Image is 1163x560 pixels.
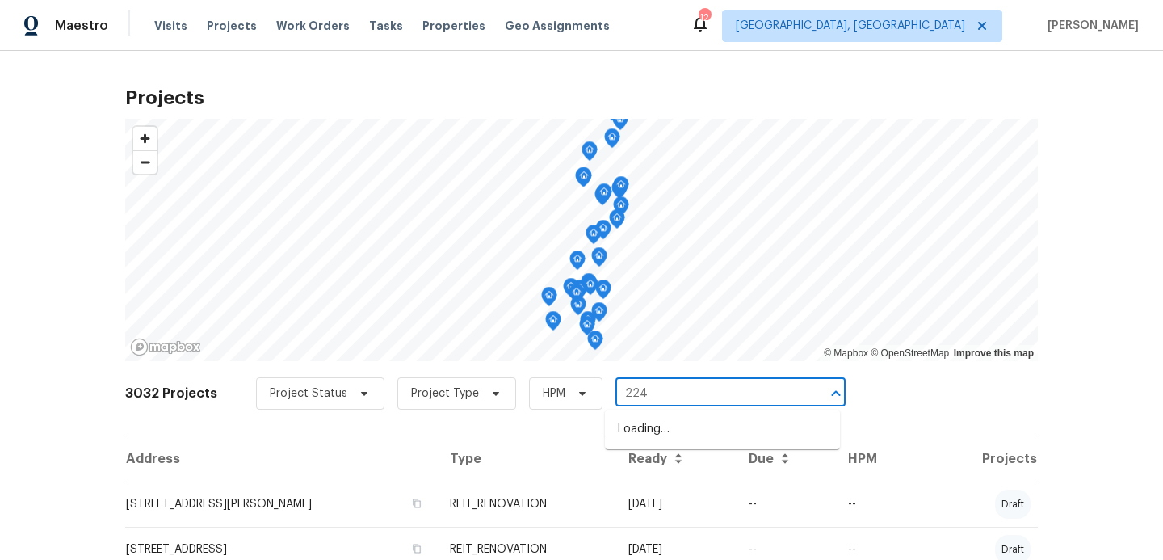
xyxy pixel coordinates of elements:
div: Map marker [563,278,579,303]
span: Zoom out [133,151,157,174]
div: Map marker [569,251,586,276]
div: draft [995,490,1031,519]
span: Maestro [55,18,108,34]
div: Map marker [595,220,611,245]
div: Map marker [591,247,607,272]
div: Map marker [581,141,598,166]
div: Map marker [580,311,596,336]
a: OpenStreetMap [871,347,949,359]
div: Map marker [576,167,592,192]
div: Map marker [611,179,628,204]
span: Work Orders [276,18,350,34]
a: Mapbox [824,347,868,359]
div: Map marker [612,111,628,136]
span: HPM [543,385,565,402]
span: [GEOGRAPHIC_DATA], [GEOGRAPHIC_DATA] [736,18,965,34]
button: Zoom in [133,127,157,150]
a: Improve this map [954,347,1034,359]
div: Map marker [591,302,607,327]
th: Projects [916,436,1039,482]
h2: 3032 Projects [125,385,217,402]
span: Project Type [411,385,479,402]
div: Map marker [569,284,585,309]
div: Map marker [613,196,629,221]
th: Ready [615,436,736,482]
th: Address [125,436,437,482]
h2: Projects [125,90,1038,106]
span: Geo Assignments [505,18,610,34]
div: Map marker [604,128,620,154]
span: Tasks [369,20,403,32]
span: Visits [154,18,187,34]
input: Search projects [615,381,800,406]
td: [STREET_ADDRESS][PERSON_NAME] [125,482,437,527]
button: Zoom out [133,150,157,174]
span: Project Status [270,385,347,402]
div: 12 [699,10,710,26]
th: Type [437,436,615,482]
a: Mapbox homepage [130,338,201,356]
span: [PERSON_NAME] [1041,18,1139,34]
th: HPM [835,436,915,482]
div: Map marker [586,225,602,250]
button: Copy Address [409,496,424,511]
button: Copy Address [409,541,424,556]
div: Map marker [582,276,598,301]
div: Map marker [587,331,603,356]
th: Due [736,436,836,482]
span: Properties [422,18,485,34]
span: Projects [207,18,257,34]
div: Map marker [594,186,611,211]
div: Map marker [575,167,591,192]
td: REIT_RENOVATION [437,482,615,527]
div: Map marker [541,287,557,312]
div: Map marker [581,273,597,298]
td: -- [736,482,836,527]
div: Map marker [595,280,611,305]
div: Map marker [572,280,588,305]
div: Loading… [605,410,840,449]
div: Map marker [579,316,595,341]
div: Map marker [545,311,561,336]
button: Close [825,382,847,405]
div: Map marker [596,183,612,208]
canvas: Map [125,119,1038,361]
div: Map marker [613,176,629,201]
td: -- [835,482,915,527]
div: Map marker [609,209,625,234]
td: [DATE] [615,482,736,527]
